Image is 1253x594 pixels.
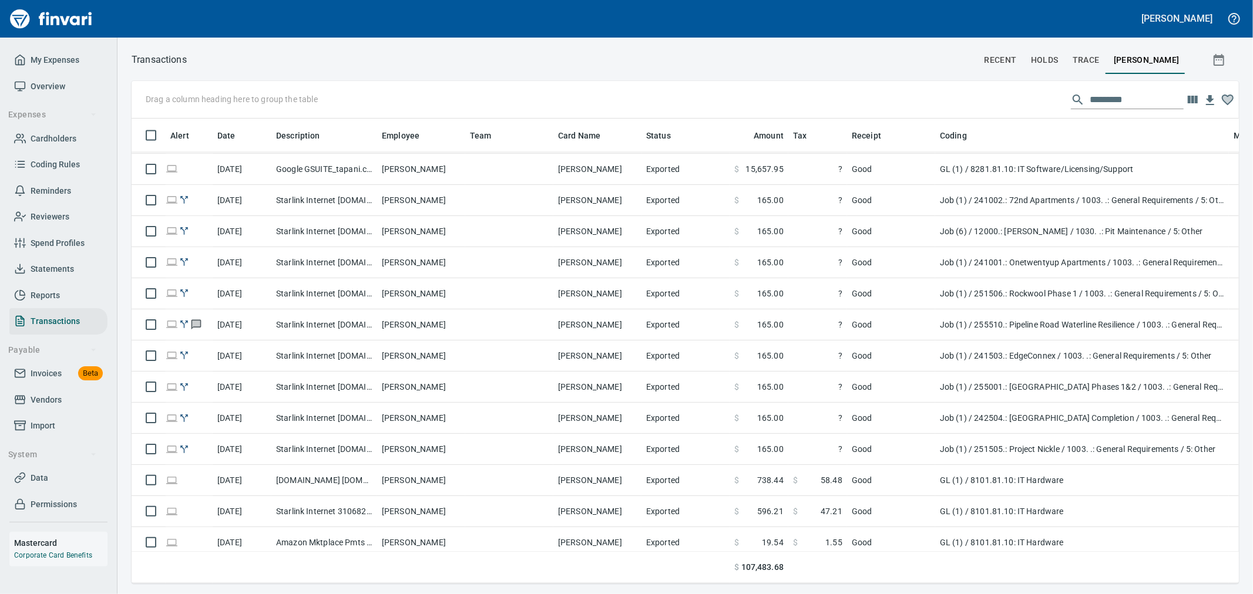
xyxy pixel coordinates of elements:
[8,447,97,462] span: System
[217,129,251,143] span: Date
[847,434,935,465] td: Good
[553,216,641,247] td: [PERSON_NAME]
[553,154,641,185] td: [PERSON_NAME]
[213,309,271,340] td: [DATE]
[31,497,77,512] span: Permissions
[757,225,784,237] span: 165.00
[641,278,730,309] td: Exported
[31,288,60,303] span: Reports
[132,53,187,67] p: Transactions
[7,5,95,33] img: Finvari
[276,129,335,143] span: Description
[734,561,739,573] span: $
[213,403,271,434] td: [DATE]
[793,443,842,455] span: Unable to determine tax
[553,340,641,372] td: [PERSON_NAME]
[553,309,641,340] td: [PERSON_NAME]
[276,129,320,143] span: Description
[746,163,784,175] span: 15,657.95
[754,129,784,143] span: Amount
[31,236,85,251] span: Spend Profiles
[1201,46,1239,74] button: Show transactions within a particular date range
[271,403,377,434] td: Starlink Internet [DOMAIN_NAME] CA - 137th
[641,403,730,434] td: Exported
[31,131,76,146] span: Cardholders
[31,366,62,381] span: Invoices
[757,350,784,362] span: 165.00
[793,129,807,143] span: Tax
[935,154,1229,185] td: GL (1) / 8281.81.10: IT Software/Licensing/Support
[793,288,842,299] span: ?
[31,157,80,172] span: Coding Rules
[757,505,784,517] span: 596.21
[166,476,178,484] span: Online transaction
[8,343,97,357] span: Payable
[641,372,730,403] td: Exported
[793,256,842,268] span: ?
[377,216,465,247] td: [PERSON_NAME]
[793,288,842,299] span: Unable to determine tax
[1073,53,1100,67] span: trace
[31,419,55,433] span: Import
[31,314,80,329] span: Transactions
[734,381,739,393] span: $
[377,247,465,278] td: [PERSON_NAME]
[641,434,730,465] td: Exported
[178,383,190,390] span: Split transaction
[1142,12,1212,25] h5: [PERSON_NAME]
[852,129,881,143] span: Receipt
[646,129,686,143] span: Status
[377,434,465,465] td: [PERSON_NAME]
[271,496,377,527] td: Starlink Internet 3106829683 CA
[734,319,739,330] span: $
[213,465,271,496] td: [DATE]
[170,129,189,143] span: Alert
[553,247,641,278] td: [PERSON_NAME]
[734,474,739,486] span: $
[793,474,798,486] span: $
[31,53,79,67] span: My Expenses
[847,247,935,278] td: Good
[847,527,935,558] td: Good
[213,372,271,403] td: [DATE]
[553,465,641,496] td: [PERSON_NAME]
[935,496,1229,527] td: GL (1) / 8101.81.10: IT Hardware
[852,129,896,143] span: Receipt
[734,350,739,362] span: $
[757,381,784,393] span: 165.00
[14,536,108,549] h6: Mastercard
[553,403,641,434] td: [PERSON_NAME]
[213,527,271,558] td: [DATE]
[757,319,784,330] span: 165.00
[166,289,178,297] span: Online transaction
[271,278,377,309] td: Starlink Internet [DOMAIN_NAME] CA - [GEOGRAPHIC_DATA]
[793,194,842,206] span: Unable to determine tax
[935,434,1229,465] td: Job (1) / 251505.: Project Nickle / 1003. .: General Requirements / 5: Other
[213,216,271,247] td: [DATE]
[4,444,102,465] button: System
[377,185,465,216] td: [PERSON_NAME]
[377,372,465,403] td: [PERSON_NAME]
[178,352,190,359] span: Split transaction
[847,496,935,527] td: Good
[271,372,377,403] td: Starlink Internet [DOMAIN_NAME] CA - [GEOGRAPHIC_DATA]
[377,309,465,340] td: [PERSON_NAME]
[935,309,1229,340] td: Job (1) / 255510.: Pipeline Road Waterline Resilience / 1003. .: General Requirements / 5: Other
[377,527,465,558] td: [PERSON_NAME]
[553,278,641,309] td: [PERSON_NAME]
[166,352,178,359] span: Online transaction
[935,278,1229,309] td: Job (1) / 251506.: Rockwool Phase 1 / 1003. .: General Requirements / 5: Other
[940,129,967,143] span: Coding
[821,474,842,486] span: 58.48
[935,247,1229,278] td: Job (1) / 241001.: Onetwentyup Apartments / 1003. .: General Requirements / 5: Other
[940,129,982,143] span: Coding
[271,465,377,496] td: [DOMAIN_NAME] [DOMAIN_NAME][URL] WA
[741,561,784,573] span: 107,483.68
[166,383,178,390] span: Online transaction
[793,381,842,393] span: Unable to determine tax
[757,474,784,486] span: 738.44
[793,381,842,393] span: ?
[377,465,465,496] td: [PERSON_NAME]
[641,185,730,216] td: Exported
[132,53,187,67] nav: breadcrumb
